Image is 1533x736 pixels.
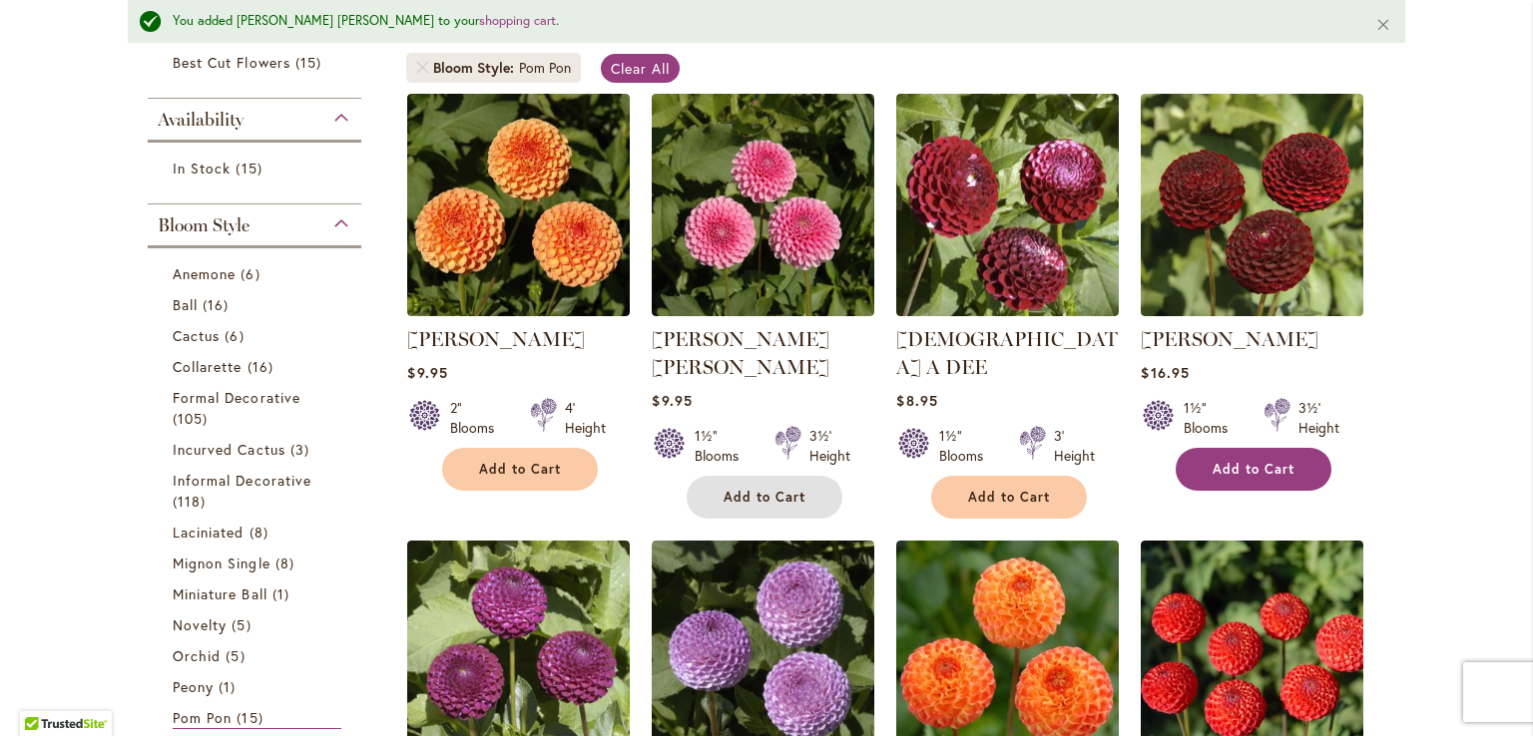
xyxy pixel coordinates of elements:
span: Anemone [173,264,236,283]
span: $16.95 [1141,363,1189,382]
a: BETTY ANNE [652,301,874,320]
img: BETTY ANNE [652,94,874,316]
div: 1½" Blooms [1184,398,1240,438]
span: Collarette [173,357,243,376]
span: 16 [248,356,278,377]
img: AMBER QUEEN [407,94,630,316]
span: 1 [272,583,294,604]
span: Bloom Style [433,58,519,78]
img: CHICK A DEE [896,94,1119,316]
a: Collarette 16 [173,356,341,377]
span: Best Cut Flowers [173,53,290,72]
a: [PERSON_NAME] [PERSON_NAME] [652,327,829,379]
span: Add to Cart [724,489,805,506]
a: Formal Decorative 105 [173,387,341,429]
span: Pom Pon [173,708,232,727]
a: Pom Pon 15 [173,707,341,729]
span: 3 [290,439,314,460]
span: Formal Decorative [173,388,300,407]
span: 8 [250,522,273,543]
div: Pom Pon [519,58,571,78]
div: 3½' Height [1298,398,1339,438]
span: 16 [203,294,234,315]
a: CROSSFIELD EBONY [1141,301,1363,320]
a: Remove Bloom Style Pom Pon [416,62,428,74]
a: [DEMOGRAPHIC_DATA] A DEE [896,327,1118,379]
span: $8.95 [896,391,937,410]
span: Add to Cart [479,461,561,478]
span: 118 [173,491,211,512]
span: 15 [295,52,326,73]
span: Ball [173,295,198,314]
div: You added [PERSON_NAME] [PERSON_NAME] to your . [173,12,1345,31]
span: Peony [173,677,214,696]
a: AMBER QUEEN [407,301,630,320]
span: Bloom Style [158,214,250,236]
a: Clear All [601,54,680,83]
span: Add to Cart [968,489,1050,506]
span: Incurved Cactus [173,440,285,459]
div: 3' Height [1054,426,1095,466]
iframe: Launch Accessibility Center [15,665,71,721]
a: In Stock 15 [173,158,341,179]
span: Novelty [173,615,227,634]
a: Best Cut Flowers [173,52,341,73]
button: Add to Cart [1176,448,1331,491]
a: [PERSON_NAME] [1141,327,1318,351]
span: 6 [241,263,264,284]
div: 1½" Blooms [939,426,995,466]
div: 2" Blooms [450,398,506,438]
div: 1½" Blooms [695,426,751,466]
div: 3½' Height [809,426,850,466]
a: Laciniated 8 [173,522,341,543]
img: CROSSFIELD EBONY [1141,94,1363,316]
a: Peony 1 [173,676,341,697]
span: Add to Cart [1213,461,1294,478]
span: 5 [232,614,255,635]
span: Miniature Ball [173,584,267,603]
a: Informal Decorative 118 [173,470,341,512]
a: CHICK A DEE [896,301,1119,320]
span: 15 [236,158,266,179]
span: Cactus [173,326,220,345]
button: Add to Cart [687,476,842,519]
a: Ball 16 [173,294,341,315]
a: Incurved Cactus 3 [173,439,341,460]
button: Add to Cart [442,448,598,491]
span: 105 [173,408,213,429]
span: Laciniated [173,523,245,542]
a: shopping cart [479,12,556,29]
span: Mignon Single [173,553,270,572]
span: In Stock [173,159,231,178]
span: 6 [225,325,249,346]
a: Mignon Single 8 [173,552,341,573]
button: Add to Cart [931,476,1087,519]
span: Availability [158,109,244,131]
a: Miniature Ball 1 [173,583,341,604]
span: Clear All [611,59,670,78]
a: Cactus 6 [173,325,341,346]
span: 1 [219,676,241,697]
a: Anemone 6 [173,263,341,284]
a: Orchid 5 [173,645,341,666]
span: 15 [237,707,267,728]
span: 5 [226,645,250,666]
span: 8 [275,552,299,573]
a: [PERSON_NAME] [407,327,585,351]
div: 4' Height [565,398,606,438]
span: Informal Decorative [173,471,311,490]
span: $9.95 [652,391,692,410]
span: $9.95 [407,363,447,382]
a: Novelty 5 [173,614,341,635]
span: Orchid [173,646,221,665]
